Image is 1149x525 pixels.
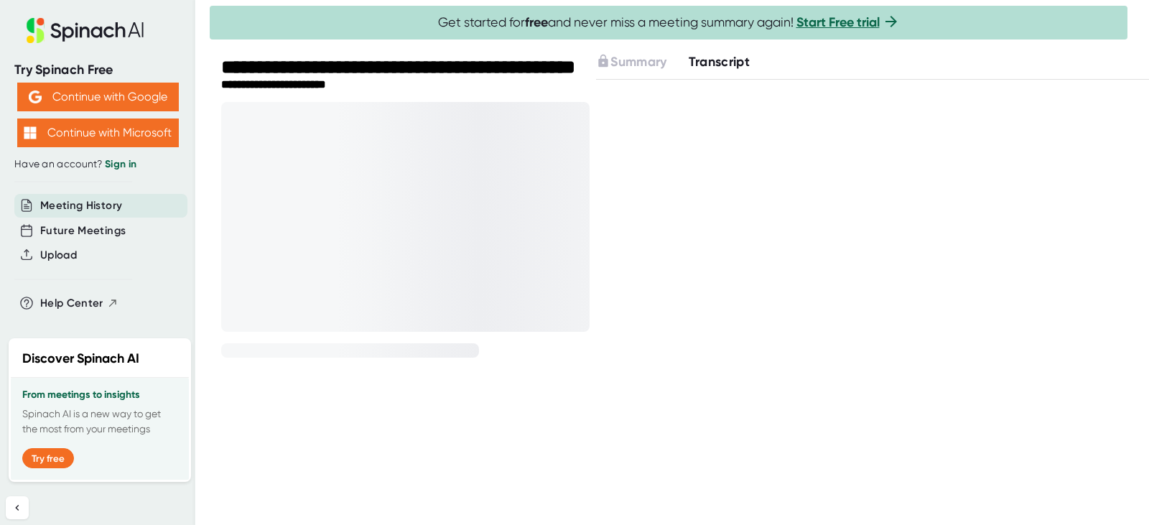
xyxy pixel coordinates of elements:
a: Sign in [105,158,136,170]
span: Summary [610,54,666,70]
button: Upload [40,247,77,264]
span: Get started for and never miss a meeting summary again! [438,14,900,31]
a: Start Free trial [796,14,880,30]
button: Collapse sidebar [6,496,29,519]
span: Transcript [689,54,750,70]
div: Have an account? [14,158,181,171]
button: Future Meetings [40,223,126,239]
button: Meeting History [40,198,122,214]
h2: Discover Spinach AI [22,349,139,368]
div: Try Spinach Free [14,62,181,78]
button: Continue with Microsoft [17,119,179,147]
p: Spinach AI is a new way to get the most from your meetings [22,406,177,437]
button: Transcript [689,52,750,72]
button: Try free [22,448,74,468]
img: Aehbyd4JwY73AAAAAElFTkSuQmCC [29,90,42,103]
div: Upgrade to access [596,52,688,72]
h3: From meetings to insights [22,389,177,401]
button: Summary [596,52,666,72]
button: Continue with Google [17,83,179,111]
span: Help Center [40,295,103,312]
b: free [525,14,548,30]
button: Help Center [40,295,118,312]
